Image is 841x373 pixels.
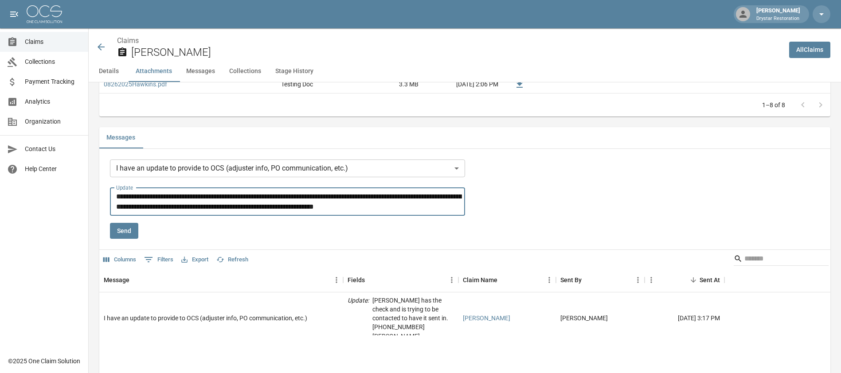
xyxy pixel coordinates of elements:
span: Help Center [25,164,81,174]
a: 08262025Hawkins.pdf [104,80,167,89]
button: Menu [445,273,458,287]
span: Payment Tracking [25,77,81,86]
button: Attachments [129,61,179,82]
div: © 2025 One Claim Solution [8,357,80,365]
button: Collections [222,61,268,82]
div: Chad Fitzgerald [560,314,608,322]
p: Drystar Restoration [756,15,800,23]
span: Claims [25,37,81,47]
div: Search [734,252,829,268]
button: Sort [365,274,377,286]
div: Testing Doc [281,80,313,89]
div: I have an update to provide to OCS (adjuster info, PO communication, etc.) [104,314,307,322]
button: Menu [330,273,343,287]
div: 3.3 MB [356,76,423,93]
button: Details [89,61,129,82]
div: Sent At [700,268,720,292]
span: Contact Us [25,144,81,154]
button: Messages [179,61,222,82]
div: Fields [348,268,365,292]
p: Update : [348,296,369,340]
button: Send [110,223,138,239]
div: Sent At [645,268,724,292]
div: Claim Name [463,268,497,292]
div: anchor tabs [89,61,841,82]
div: Message [104,268,129,292]
button: open drawer [5,5,23,23]
div: Fields [343,268,458,292]
div: related-list tabs [99,127,830,148]
button: Sort [687,274,700,286]
div: Claim Name [458,268,556,292]
div: [PERSON_NAME] [753,6,804,22]
p: [PERSON_NAME] has the check and is trying to be contacted to have it sent in. [PHONE_NUMBER] [PER... [372,296,454,340]
a: Claims [117,36,139,45]
label: Update [116,184,133,191]
button: Stage History [268,61,321,82]
button: Export [179,253,211,267]
h2: [PERSON_NAME] [131,46,782,59]
div: [DATE] 3:17 PM [645,292,724,344]
a: [PERSON_NAME] [463,314,510,322]
nav: breadcrumb [117,35,782,46]
button: Refresh [214,253,250,267]
span: Collections [25,57,81,66]
button: Sort [582,274,594,286]
a: AllClaims [789,42,830,58]
button: Messages [99,127,142,148]
button: Show filters [142,253,176,267]
div: [DATE] 2:06 PM [423,76,503,93]
button: Sort [497,274,510,286]
div: Sent By [560,268,582,292]
p: 1–8 of 8 [762,101,785,109]
div: I have an update to provide to OCS (adjuster info, PO communication, etc.) [110,159,465,177]
button: Menu [645,273,658,287]
button: Menu [631,273,645,287]
span: Analytics [25,97,81,106]
button: Menu [543,273,556,287]
span: Organization [25,117,81,126]
div: Message [99,268,343,292]
button: Select columns [101,253,138,267]
button: Sort [129,274,142,286]
div: Sent By [556,268,645,292]
img: ocs-logo-white-transparent.png [27,5,62,23]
